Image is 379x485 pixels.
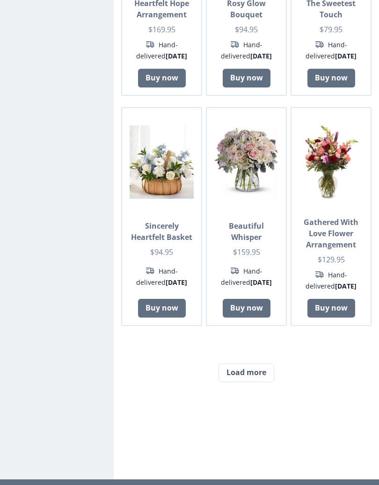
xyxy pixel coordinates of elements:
a: Buy now [307,69,355,87]
button: Load more [219,363,274,382]
a: Buy now [307,299,355,318]
a: Buy now [138,69,186,87]
a: Buy now [138,299,186,318]
a: Buy now [223,69,270,87]
a: Buy now [223,299,270,318]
